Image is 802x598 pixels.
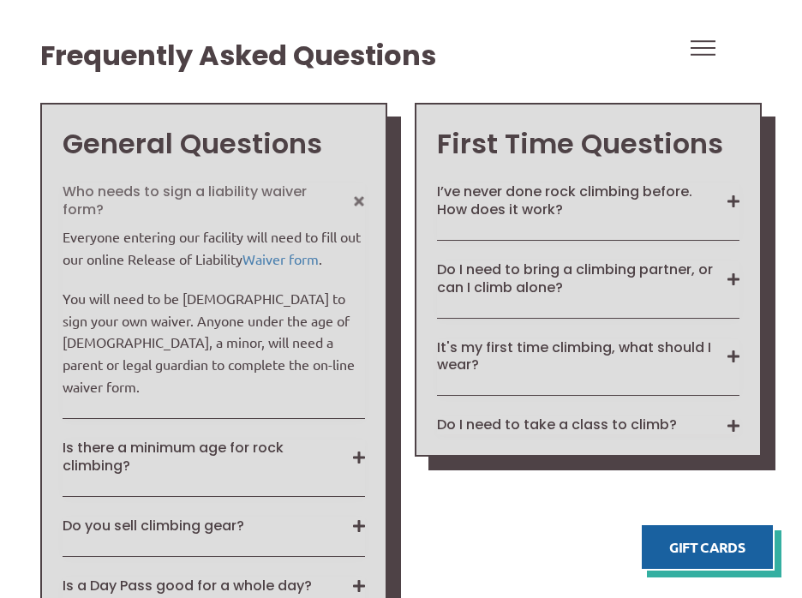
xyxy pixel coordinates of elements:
[40,37,762,75] h2: Frequently Asked Questions
[242,250,319,267] a: Waiver form
[63,125,365,164] h3: General Questions
[63,288,365,398] p: You will need to be [DEMOGRAPHIC_DATA] to sign your own waiver. Anyone under the age of [DEMOGRAP...
[437,125,739,164] h3: First Time Questions
[684,29,721,67] div: Toggle Off Canvas Content
[63,226,365,270] p: Everyone entering our facility will need to fill out our online Release of Liability .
